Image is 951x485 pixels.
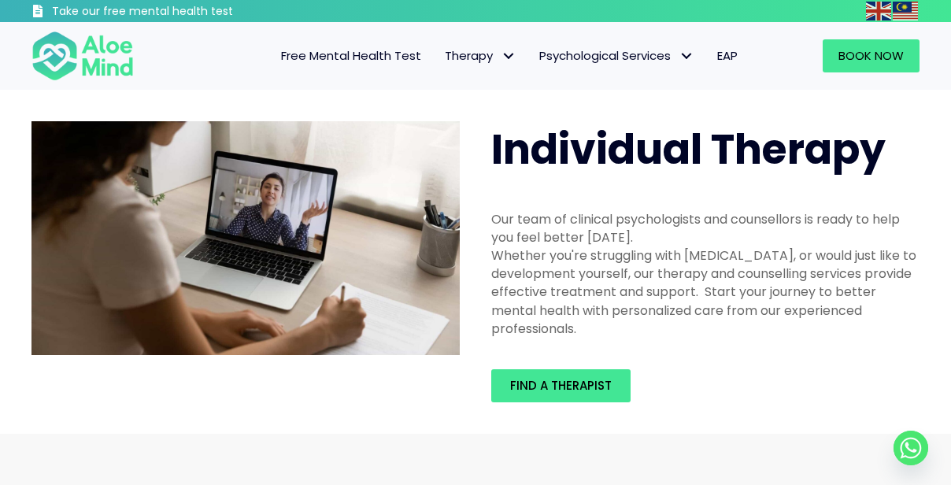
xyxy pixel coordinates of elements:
[491,120,886,178] span: Individual Therapy
[491,246,920,338] div: Whether you're struggling with [MEDICAL_DATA], or would just like to development yourself, our th...
[838,47,904,64] span: Book Now
[705,39,749,72] a: EAP
[539,47,694,64] span: Psychological Services
[675,45,698,68] span: Psychological Services: submenu
[281,47,421,64] span: Free Mental Health Test
[866,2,893,20] a: English
[150,39,749,72] nav: Menu
[31,4,309,22] a: Take our free mental health test
[491,210,920,246] div: Our team of clinical psychologists and counsellors is ready to help you feel better [DATE].
[31,121,460,355] img: Therapy online individual
[445,47,516,64] span: Therapy
[269,39,433,72] a: Free Mental Health Test
[510,377,612,394] span: Find a therapist
[893,2,920,20] a: Malay
[31,30,134,82] img: Aloe mind Logo
[527,39,705,72] a: Psychological ServicesPsychological Services: submenu
[894,431,928,465] a: Whatsapp
[497,45,520,68] span: Therapy: submenu
[52,4,309,20] h3: Take our free mental health test
[717,47,738,64] span: EAP
[823,39,920,72] a: Book Now
[893,2,918,20] img: ms
[491,369,631,402] a: Find a therapist
[866,2,891,20] img: en
[433,39,527,72] a: TherapyTherapy: submenu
